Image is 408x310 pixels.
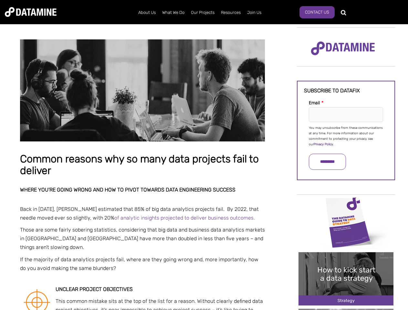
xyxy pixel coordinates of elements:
a: Resources [218,4,244,21]
img: Datamine [5,7,57,17]
img: Data Strategy Cover thumbnail [298,195,393,249]
a: Privacy Policy [314,142,333,146]
a: What We Do [159,4,188,21]
h2: Where you’re going wrong and how to pivot towards data engineering success [20,187,265,193]
img: 20241212 How to kick start a data strategy-2 [298,252,393,305]
p: You may unsubscribe from these communications at any time. For more information about our commitm... [309,125,383,147]
h3: Subscribe to datafix [304,88,388,94]
a: Join Us [244,4,265,21]
img: Datamine Logo No Strapline - Purple [307,37,379,60]
h1: Common reasons why so many data projects fail to deliver [20,153,265,176]
a: of analytic insights projected to deliver business outcomes. [114,215,255,221]
a: Contact Us [299,6,335,18]
p: Those are some fairly sobering statistics, considering that big data and business data analytics ... [20,225,265,252]
p: If the majority of data analytics projects fail, where are they going wrong and, more importantly... [20,255,265,273]
span: Email [309,100,320,106]
img: Common reasons why so many data projects fail to deliver [20,39,265,141]
a: Our Projects [188,4,218,21]
p: Back in [DATE], [PERSON_NAME] estimated that 85% of big data analytics projects fail. By 2022, th... [20,205,265,222]
a: About Us [135,4,159,21]
strong: Unclear project objectives [56,286,133,292]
